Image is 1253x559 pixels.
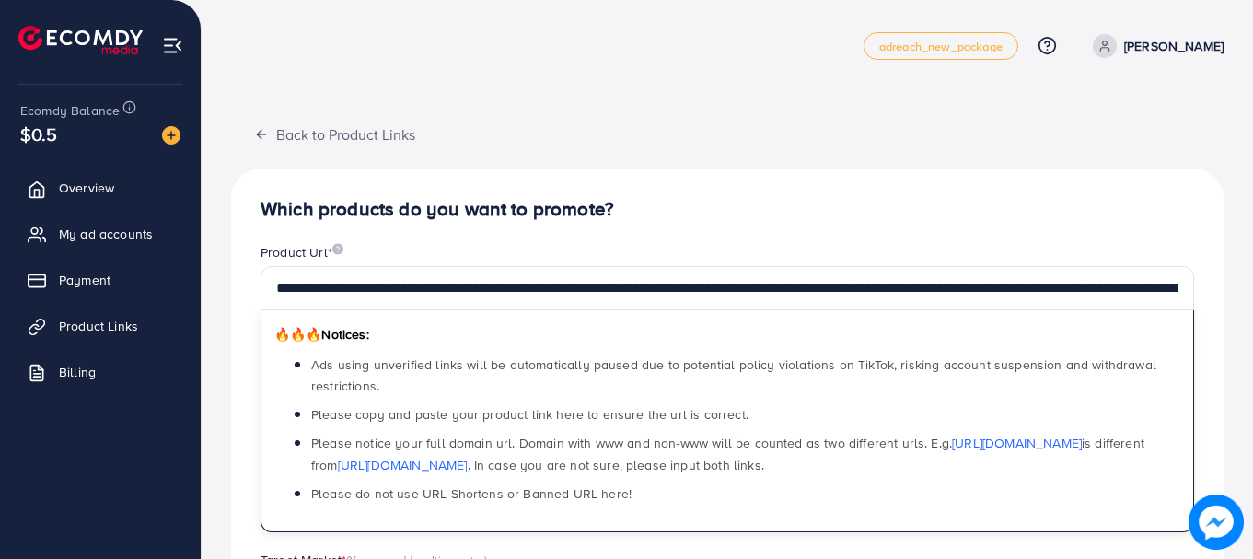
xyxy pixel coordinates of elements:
a: Payment [14,262,187,298]
span: Ads using unverified links will be automatically paused due to potential policy violations on Tik... [311,355,1156,395]
a: Overview [14,169,187,206]
a: [URL][DOMAIN_NAME] [338,456,468,474]
img: image [332,243,343,255]
label: Product Url [261,243,343,262]
img: logo [18,26,143,54]
p: [PERSON_NAME] [1124,35,1224,57]
span: Product Links [59,317,138,335]
span: 🔥🔥🔥 [274,325,321,344]
a: Product Links [14,308,187,344]
a: [URL][DOMAIN_NAME] [952,434,1082,452]
span: Please do not use URL Shortens or Banned URL here! [311,484,632,503]
img: image [1189,495,1244,550]
span: Billing [59,363,96,381]
button: Back to Product Links [231,114,438,154]
span: Notices: [274,325,369,344]
span: $0.5 [20,121,58,147]
span: adreach_new_package [879,41,1003,52]
img: menu [162,35,183,56]
a: adreach_new_package [864,32,1018,60]
h4: Which products do you want to promote? [261,198,1194,221]
span: My ad accounts [59,225,153,243]
img: image [162,126,180,145]
span: Payment [59,271,110,289]
a: Billing [14,354,187,390]
span: Ecomdy Balance [20,101,120,120]
span: Please copy and paste your product link here to ensure the url is correct. [311,405,748,424]
a: [PERSON_NAME] [1085,34,1224,58]
span: Please notice your full domain url. Domain with www and non-www will be counted as two different ... [311,434,1144,473]
span: Overview [59,179,114,197]
a: My ad accounts [14,215,187,252]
